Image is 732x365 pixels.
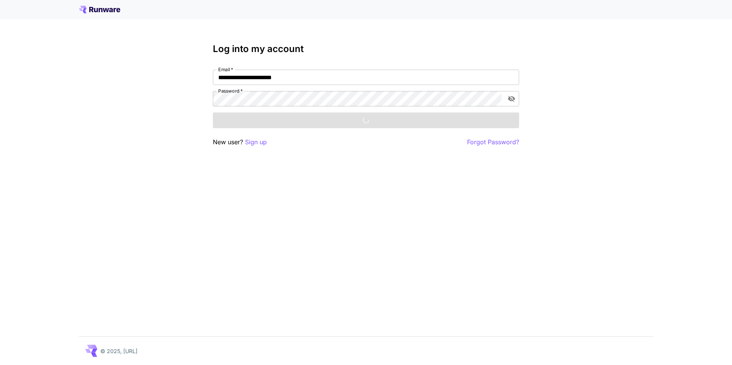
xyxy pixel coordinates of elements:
button: Forgot Password? [467,137,519,147]
button: toggle password visibility [505,92,518,106]
p: New user? [213,137,267,147]
h3: Log into my account [213,44,519,54]
p: © 2025, [URL] [100,347,137,355]
button: Sign up [245,137,267,147]
label: Password [218,88,243,94]
label: Email [218,66,233,73]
